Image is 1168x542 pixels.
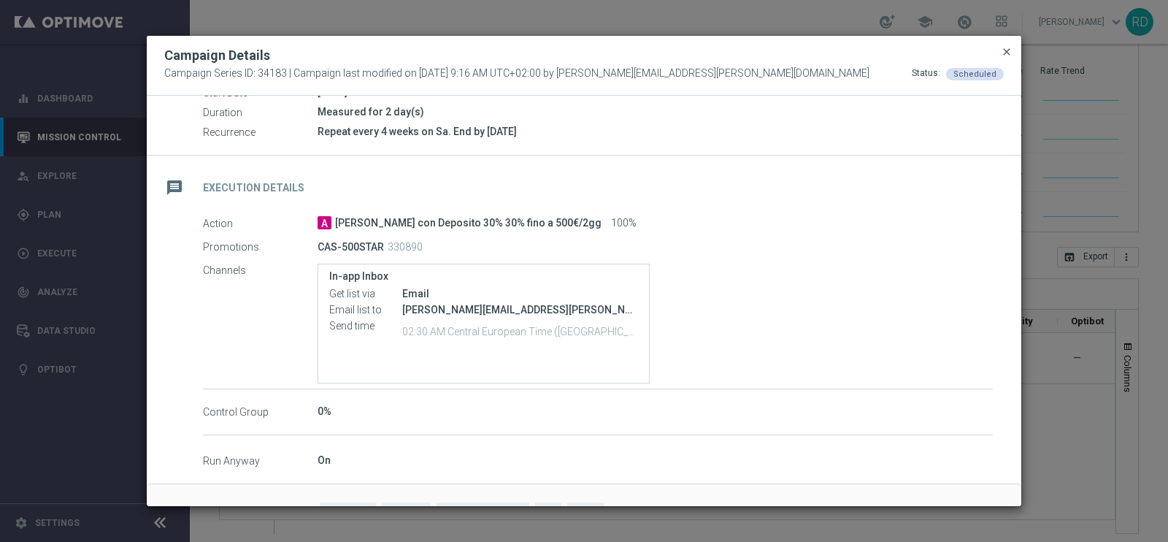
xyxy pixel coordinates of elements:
[611,217,637,230] span: 100%
[329,288,402,301] label: Get list via
[402,302,638,317] div: [PERSON_NAME][EMAIL_ADDRESS][PERSON_NAME][DOMAIN_NAME]
[164,67,869,80] span: Campaign Series ID: 34183 | Campaign last modified on [DATE] 9:16 AM UTC+02:00 by [PERSON_NAME][E...
[535,503,561,525] span: star
[205,503,320,525] label: Tags
[1001,46,1013,58] span: close
[953,69,996,79] span: Scheduled
[329,270,638,283] label: In-app Inbox
[402,324,638,338] p: 02:30 AM Central European Time ([GEOGRAPHIC_DATA]) (UTC +02:00)
[318,104,993,119] div: Measured for 2 day(s)
[320,503,376,525] span: bonus cash
[437,503,529,525] span: cb perso + cb ricarica
[912,67,940,80] div: Status:
[329,304,402,317] label: Email list to
[382,503,431,525] span: up-selling
[567,503,604,525] span: casino
[388,240,423,253] p: 330890
[203,264,318,277] label: Channels
[318,216,331,229] span: A
[203,405,318,419] label: Control Group
[164,47,270,64] h2: Campaign Details
[203,126,318,139] label: Recurrence
[203,181,304,195] h2: Execution Details
[161,175,188,201] i: message
[318,240,384,253] p: CAS-500STAR
[203,240,318,253] label: Promotions
[402,286,638,301] div: Email
[318,404,993,419] div: 0%
[203,106,318,119] label: Duration
[203,217,318,230] label: Action
[203,454,318,467] label: Run Anyway
[329,320,402,333] label: Send time
[318,453,993,467] div: On
[946,67,1004,79] colored-tag: Scheduled
[335,217,602,230] span: [PERSON_NAME] con Deposito 30% 30% fino a 500€/2gg
[318,124,993,139] div: Repeat every 4 weeks on Sa. End by [DATE]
